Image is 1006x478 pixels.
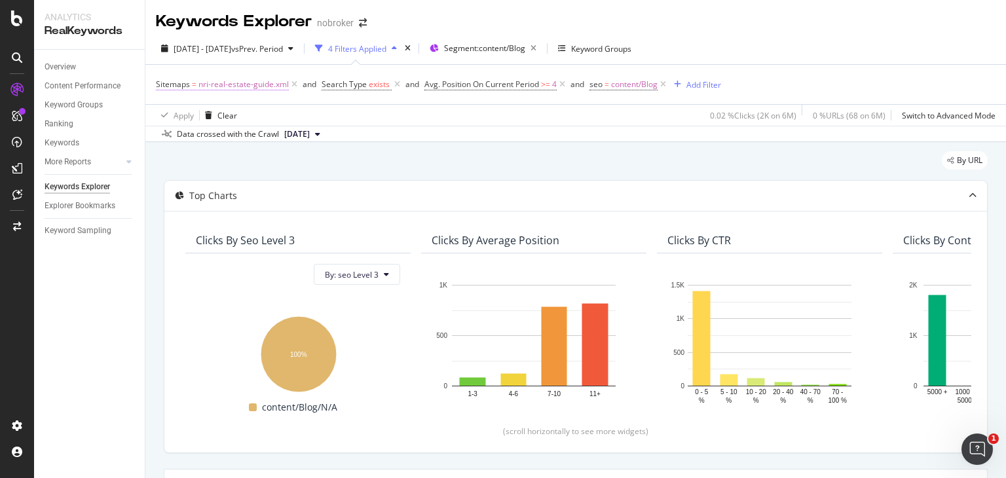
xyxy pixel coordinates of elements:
[359,18,367,28] div: arrow-right-arrow-left
[405,79,419,90] div: and
[322,79,367,90] span: Search Type
[509,390,519,397] text: 4-6
[174,43,231,54] span: [DATE] - [DATE]
[45,180,110,194] div: Keywords Explorer
[541,79,550,90] span: >=
[198,75,289,94] span: nri-real-estate-guide.xml
[317,16,354,29] div: nobroker
[570,78,584,90] button: and
[914,382,918,390] text: 0
[45,79,136,93] a: Content Performance
[45,155,91,169] div: More Reports
[720,388,737,395] text: 5 - 10
[673,349,684,356] text: 500
[813,110,885,121] div: 0 % URLs ( 68 on 6M )
[832,388,843,395] text: 70 -
[753,397,759,404] text: %
[699,397,705,404] text: %
[909,282,918,289] text: 2K
[667,234,731,247] div: Clicks By CTR
[667,278,872,405] svg: A chart.
[314,264,400,285] button: By: seo Level 3
[156,105,194,126] button: Apply
[262,399,337,415] span: content/Blog/N/A
[829,397,847,404] text: 100 %
[589,390,601,397] text: 11+
[902,110,996,121] div: Switch to Advanced Mode
[189,189,237,202] div: Top Charts
[800,388,821,395] text: 40 - 70
[909,332,918,339] text: 1K
[290,351,307,358] text: 100%
[45,60,136,74] a: Overview
[680,382,684,390] text: 0
[405,78,419,90] button: and
[45,180,136,194] a: Keywords Explorer
[686,79,721,90] div: Add Filter
[671,282,684,289] text: 1.5K
[284,128,310,140] span: 2025 Jul. 7th
[669,77,721,92] button: Add Filter
[310,38,402,59] button: 4 Filters Applied
[402,42,413,55] div: times
[432,278,636,405] svg: A chart.
[927,388,948,395] text: 5000 +
[45,136,79,150] div: Keywords
[468,390,477,397] text: 1-3
[746,388,767,395] text: 10 - 20
[45,79,121,93] div: Content Performance
[780,397,786,404] text: %
[677,316,685,323] text: 1K
[443,382,447,390] text: 0
[231,43,283,54] span: vs Prev. Period
[570,79,584,90] div: and
[45,117,73,131] div: Ranking
[45,10,134,24] div: Analytics
[200,105,237,126] button: Clear
[303,78,316,90] button: and
[45,224,136,238] a: Keyword Sampling
[156,38,299,59] button: [DATE] - [DATE]vsPrev. Period
[45,155,122,169] a: More Reports
[695,388,708,395] text: 0 - 5
[196,310,400,394] svg: A chart.
[45,24,134,39] div: RealKeywords
[45,117,136,131] a: Ranking
[45,60,76,74] div: Overview
[156,10,312,33] div: Keywords Explorer
[553,38,637,59] button: Keyword Groups
[956,388,974,395] text: 1000 -
[961,433,993,465] iframe: Intercom live chat
[432,234,559,247] div: Clicks By Average Position
[726,397,732,404] text: %
[444,43,525,54] span: Segment: content/Blog
[897,105,996,126] button: Switch to Advanced Mode
[156,79,190,90] span: Sitemaps
[424,79,539,90] span: Avg. Position On Current Period
[571,43,631,54] div: Keyword Groups
[773,388,794,395] text: 20 - 40
[589,79,603,90] span: seo
[279,126,326,142] button: [DATE]
[957,156,982,164] span: By URL
[45,136,136,150] a: Keywords
[180,426,971,437] div: (scroll horizontally to see more widgets)
[45,199,115,213] div: Explorer Bookmarks
[552,75,557,94] span: 4
[174,110,194,121] div: Apply
[45,224,111,238] div: Keyword Sampling
[177,128,279,140] div: Data crossed with the Crawl
[988,433,999,444] span: 1
[217,110,237,121] div: Clear
[436,332,447,339] text: 500
[942,151,988,170] div: legacy label
[196,234,295,247] div: Clicks By seo Level 3
[958,397,973,404] text: 5000
[710,110,796,121] div: 0.02 % Clicks ( 2K on 6M )
[439,282,448,289] text: 1K
[45,98,103,112] div: Keyword Groups
[424,38,542,59] button: Segment:content/Blog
